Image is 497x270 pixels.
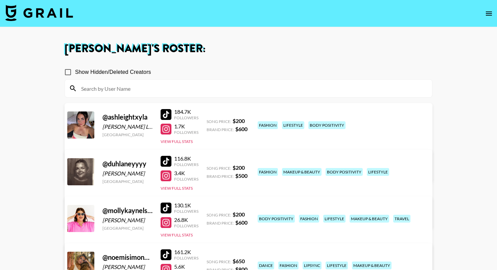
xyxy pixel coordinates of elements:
div: makeup & beauty [352,262,392,269]
div: 116.8K [174,155,198,162]
strong: $ 600 [235,126,247,132]
div: makeup & beauty [350,215,389,223]
div: [GEOGRAPHIC_DATA] [102,179,152,184]
div: travel [393,215,410,223]
input: Search by User Name [77,83,428,94]
div: body positivity [308,121,346,129]
div: lifestyle [367,168,389,176]
div: [PERSON_NAME] Lusetich-[PERSON_NAME] [102,123,152,130]
strong: $ 200 [233,118,245,124]
div: body positivity [258,215,295,223]
div: Followers [174,255,198,261]
span: Brand Price: [207,221,234,226]
div: lifestyle [326,262,348,269]
span: Brand Price: [207,127,234,132]
div: [GEOGRAPHIC_DATA] [102,226,152,231]
button: View Full Stats [161,186,193,191]
div: dance [258,262,274,269]
span: Brand Price: [207,174,234,179]
div: fashion [258,168,278,176]
div: 3.4K [174,170,198,176]
div: [PERSON_NAME] [102,217,152,224]
div: Followers [174,130,198,135]
div: Followers [174,223,198,228]
span: Show Hidden/Deleted Creators [75,68,151,76]
div: fashion [278,262,299,269]
div: fashion [258,121,278,129]
div: lifestyle [323,215,346,223]
span: Song Price: [207,212,231,217]
button: View Full Stats [161,139,193,144]
span: Song Price: [207,119,231,124]
div: makeup & beauty [282,168,322,176]
strong: $ 650 [233,258,245,264]
img: Grail Talent [5,5,73,21]
div: [GEOGRAPHIC_DATA] [102,132,152,137]
div: 184.7K [174,108,198,115]
div: body positivity [326,168,363,176]
div: Followers [174,115,198,120]
div: fashion [299,215,319,223]
strong: $ 600 [235,219,247,226]
button: open drawer [482,7,496,20]
div: [PERSON_NAME] [102,170,152,177]
div: @ mollykaynelson [102,206,152,215]
div: 1.7K [174,123,198,130]
div: @ duhlaneyyyy [102,160,152,168]
div: Followers [174,209,198,214]
div: 130.1K [174,202,198,209]
strong: $ 200 [233,164,245,171]
div: 5.6K [174,263,198,270]
div: lifestyle [282,121,304,129]
div: lipsync [303,262,322,269]
h1: [PERSON_NAME] 's Roster: [65,43,432,54]
div: @ ashleightxyla [102,113,152,121]
span: Song Price: [207,166,231,171]
strong: $ 500 [235,172,247,179]
div: 161.2K [174,249,198,255]
strong: $ 200 [233,211,245,217]
span: Song Price: [207,259,231,264]
div: Followers [174,176,198,182]
button: View Full Stats [161,232,193,237]
div: @ noemisimoncouceiro [102,253,152,262]
div: Followers [174,162,198,167]
div: 26.8K [174,216,198,223]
